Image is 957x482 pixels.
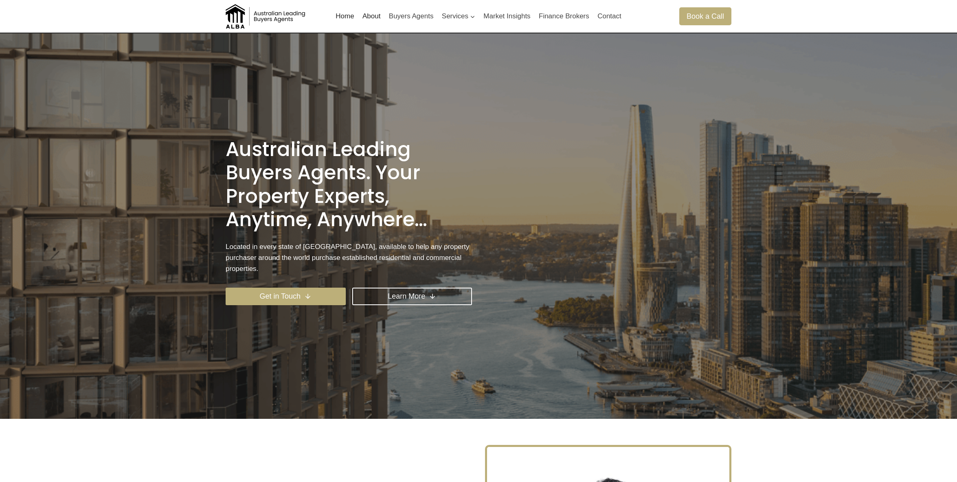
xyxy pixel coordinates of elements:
a: Book a Call [679,7,731,25]
a: Finance Brokers [535,7,593,26]
a: Get in Touch [226,288,346,305]
span: Get in Touch [259,291,301,302]
a: Market Insights [479,7,535,26]
a: Home [331,7,358,26]
nav: Primary Navigation [331,7,626,26]
span: Learn More [388,291,425,302]
span: Services [442,11,475,22]
a: About [358,7,385,26]
a: Learn More [352,288,472,305]
a: Contact [593,7,626,26]
img: Australian Leading Buyers Agents [226,4,307,29]
h1: Australian Leading Buyers Agents. Your property experts, anytime, anywhere… [226,138,472,231]
a: Buyers Agents [385,7,438,26]
p: Located in every state of [GEOGRAPHIC_DATA], available to help any property purchaser around the ... [226,241,472,275]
